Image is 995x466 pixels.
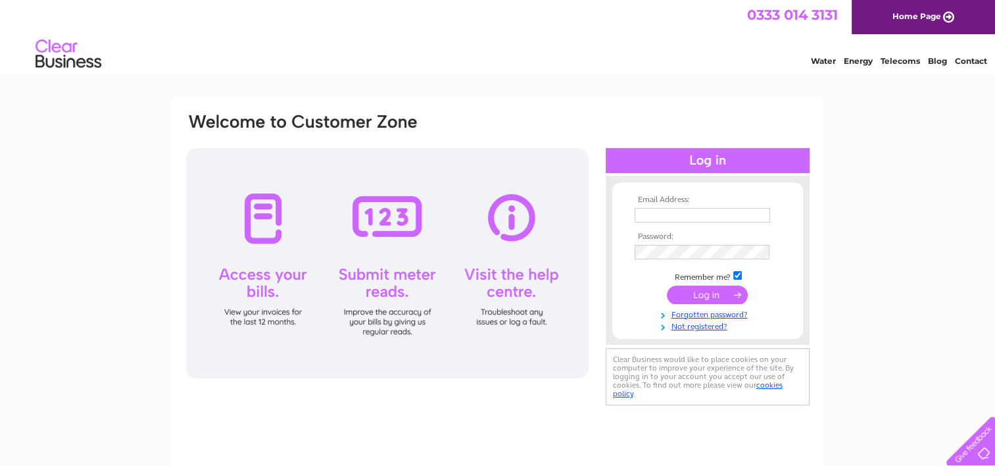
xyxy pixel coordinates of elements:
div: Clear Business would like to place cookies on your computer to improve your experience of the sit... [606,348,810,405]
a: Blog [928,56,947,66]
td: Remember me? [631,269,784,282]
input: Submit [667,286,748,304]
th: Email Address: [631,195,784,205]
a: Telecoms [881,56,920,66]
a: Water [811,56,836,66]
div: Clear Business is a trading name of Verastar Limited (registered in [GEOGRAPHIC_DATA] No. 3667643... [187,7,809,64]
img: logo.png [35,34,102,74]
a: Contact [955,56,987,66]
a: Forgotten password? [635,307,784,320]
a: Energy [844,56,873,66]
th: Password: [631,232,784,242]
a: 0333 014 3131 [747,7,838,23]
a: cookies policy [613,380,783,398]
a: Not registered? [635,319,784,332]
